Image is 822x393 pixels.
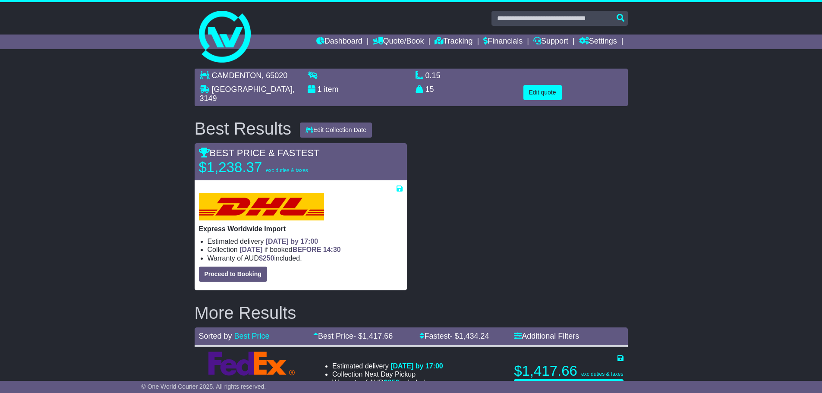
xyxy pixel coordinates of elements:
li: Warranty of AUD included. [208,254,403,262]
span: [GEOGRAPHIC_DATA] [212,85,293,94]
span: exc duties & taxes [266,167,308,173]
li: Estimated delivery [208,237,403,245]
h2: More Results [195,303,628,322]
span: if booked [239,246,340,253]
p: $1,417.66 [514,362,623,380]
span: Next Day Pickup [365,371,416,378]
div: Best Results [190,119,296,138]
p: Express Worldwide Import [199,225,403,233]
span: 1,417.66 [362,332,393,340]
span: $ [384,379,400,386]
span: - $ [450,332,489,340]
span: , 65020 [261,71,287,80]
span: , 3149 [200,85,295,103]
a: Quote/Book [373,35,424,49]
span: CAMDENTON [212,71,262,80]
span: [DATE] by 17:00 [266,238,318,245]
a: Best Price- $1,417.66 [313,332,393,340]
span: $ [259,255,274,262]
li: Collection [332,370,443,378]
a: Tracking [435,35,472,49]
li: Warranty of AUD included. [332,378,443,387]
a: Financials [483,35,523,49]
span: BEST PRICE & FASTEST [199,148,320,158]
a: Dashboard [316,35,362,49]
span: 1,434.24 [459,332,489,340]
span: 14:30 [323,246,341,253]
a: Support [533,35,568,49]
span: [DATE] by 17:00 [391,362,443,370]
span: © One World Courier 2025. All rights reserved. [142,383,266,390]
li: Collection [208,245,403,254]
span: Sorted by [199,332,232,340]
span: 250 [387,379,399,386]
span: 250 [263,255,274,262]
a: Additional Filters [514,332,579,340]
span: 15 [425,85,434,94]
span: 0.15 [425,71,441,80]
a: Best Price [234,332,270,340]
img: FedEx Express: International Economy Import [208,352,295,376]
span: exc duties & taxes [581,371,623,377]
a: Fastest- $1,434.24 [419,332,489,340]
span: - $ [353,332,393,340]
span: item [324,85,339,94]
img: DHL: Express Worldwide Import [199,193,324,220]
span: [DATE] [239,246,262,253]
p: $1,238.37 [199,159,308,176]
span: BEFORE [293,246,321,253]
span: 1 [318,85,322,94]
a: Settings [579,35,617,49]
li: Estimated delivery [332,362,443,370]
button: Proceed to Booking [199,267,267,282]
button: Edit quote [523,85,562,100]
button: Edit Collection Date [300,123,372,138]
